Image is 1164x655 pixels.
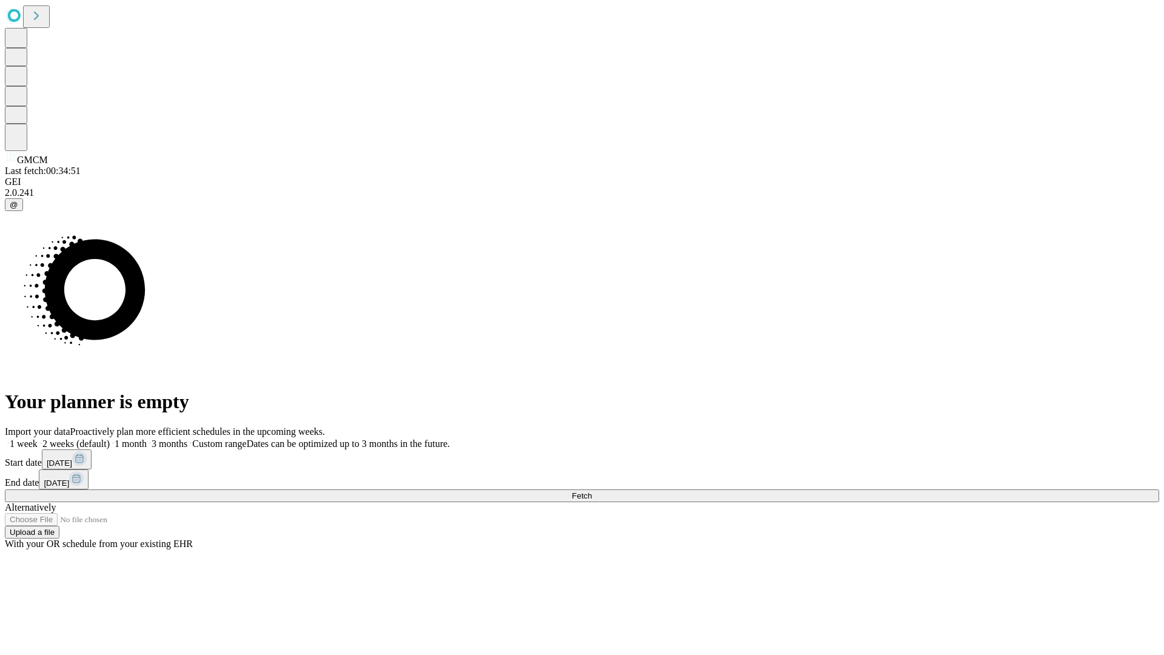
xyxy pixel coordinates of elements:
[5,176,1159,187] div: GEI
[5,391,1159,413] h1: Your planner is empty
[5,449,1159,469] div: Start date
[192,438,246,449] span: Custom range
[44,479,69,488] span: [DATE]
[5,526,59,539] button: Upload a file
[5,166,81,176] span: Last fetch: 00:34:51
[70,426,325,437] span: Proactively plan more efficient schedules in the upcoming weeks.
[5,426,70,437] span: Import your data
[39,469,89,489] button: [DATE]
[5,469,1159,489] div: End date
[10,200,18,209] span: @
[115,438,147,449] span: 1 month
[5,539,193,549] span: With your OR schedule from your existing EHR
[47,458,72,468] span: [DATE]
[17,155,48,165] span: GMCM
[152,438,187,449] span: 3 months
[572,491,592,500] span: Fetch
[42,438,110,449] span: 2 weeks (default)
[42,449,92,469] button: [DATE]
[5,198,23,211] button: @
[5,502,56,512] span: Alternatively
[10,438,38,449] span: 1 week
[5,489,1159,502] button: Fetch
[5,187,1159,198] div: 2.0.241
[247,438,450,449] span: Dates can be optimized up to 3 months in the future.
